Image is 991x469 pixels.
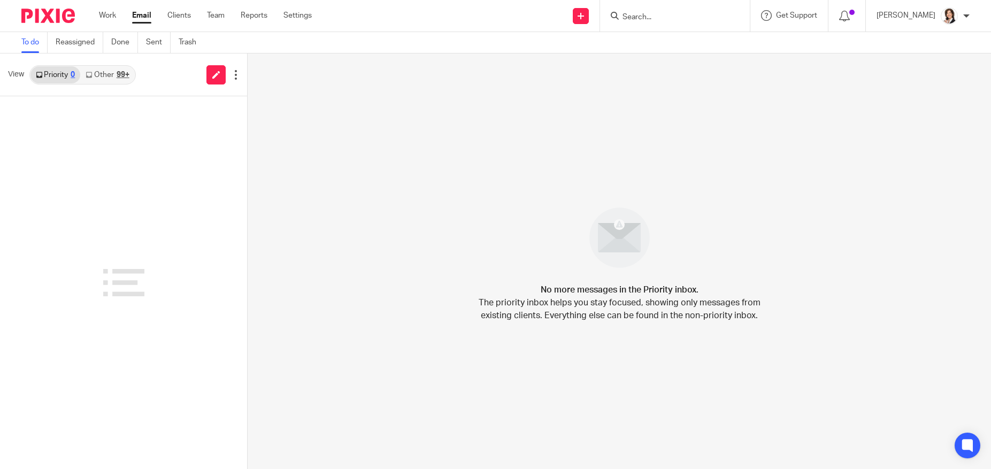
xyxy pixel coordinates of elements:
[21,32,48,53] a: To do
[80,66,134,83] a: Other99+
[146,32,171,53] a: Sent
[776,12,817,19] span: Get Support
[132,10,151,21] a: Email
[30,66,80,83] a: Priority0
[478,296,761,322] p: The priority inbox helps you stay focused, showing only messages from existing clients. Everythin...
[621,13,718,22] input: Search
[179,32,204,53] a: Trash
[877,10,935,21] p: [PERSON_NAME]
[111,32,138,53] a: Done
[21,9,75,23] img: Pixie
[8,69,24,80] span: View
[541,283,698,296] h4: No more messages in the Priority inbox.
[283,10,312,21] a: Settings
[99,10,116,21] a: Work
[941,7,958,25] img: BW%20Website%203%20-%20square.jpg
[207,10,225,21] a: Team
[167,10,191,21] a: Clients
[241,10,267,21] a: Reports
[117,71,129,79] div: 99+
[56,32,103,53] a: Reassigned
[71,71,75,79] div: 0
[582,201,657,275] img: image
